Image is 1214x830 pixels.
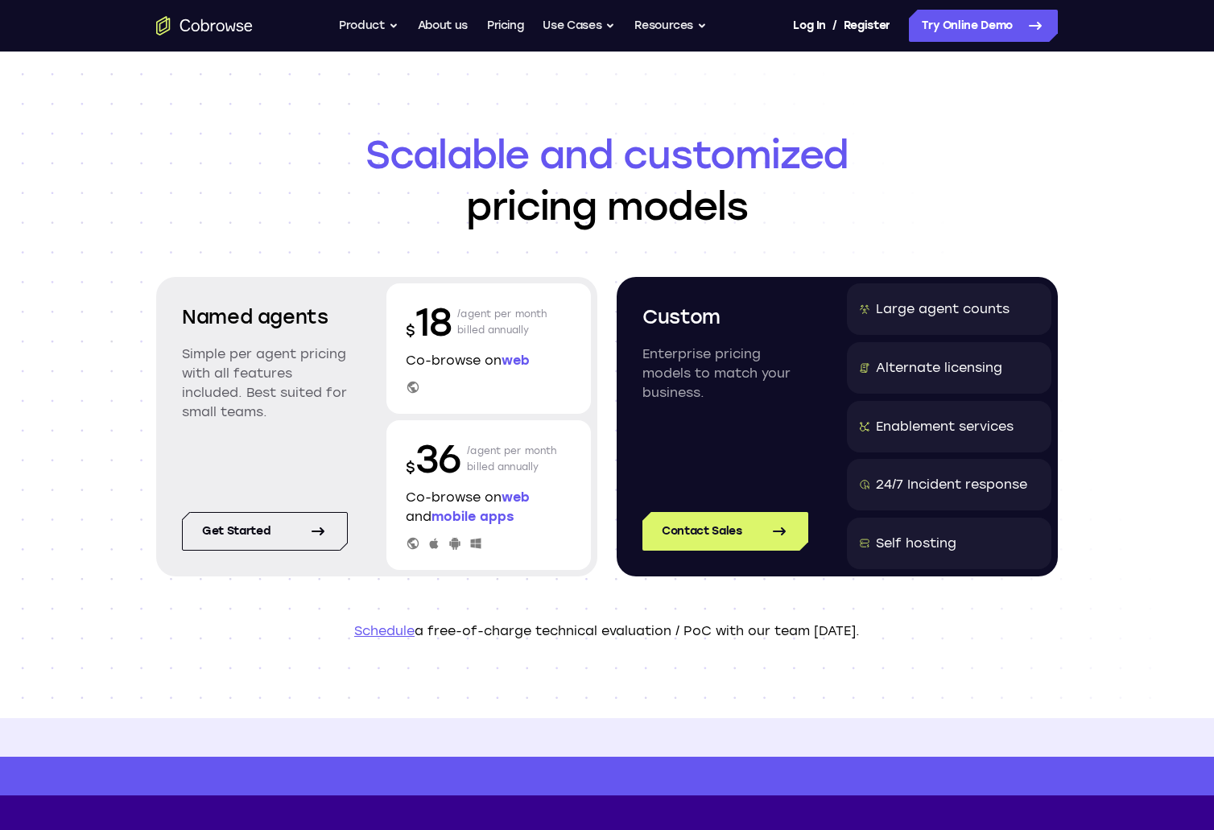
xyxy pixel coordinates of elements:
p: Co-browse on [406,351,572,370]
button: Use Cases [543,10,615,42]
a: Pricing [487,10,524,42]
div: Enablement services [876,417,1014,436]
a: Get started [182,512,348,551]
a: Register [844,10,890,42]
span: $ [406,459,415,477]
a: Try Online Demo [909,10,1058,42]
h2: Named agents [182,303,348,332]
a: Go to the home page [156,16,253,35]
p: 36 [406,433,460,485]
a: Schedule [354,623,415,638]
span: / [832,16,837,35]
span: web [502,353,530,368]
span: mobile apps [432,509,514,524]
button: Product [339,10,398,42]
div: Large agent counts [876,299,1010,319]
button: Resources [634,10,707,42]
a: Contact Sales [642,512,808,551]
div: Self hosting [876,534,956,553]
p: /agent per month billed annually [467,433,557,485]
div: Alternate licensing [876,358,1002,378]
h1: pricing models [156,129,1058,232]
p: Co-browse on and [406,488,572,526]
p: Enterprise pricing models to match your business. [642,345,808,403]
a: About us [418,10,468,42]
p: a free-of-charge technical evaluation / PoC with our team [DATE]. [156,621,1058,641]
p: 18 [406,296,451,348]
h2: Custom [642,303,808,332]
p: Simple per agent pricing with all features included. Best suited for small teams. [182,345,348,422]
div: 24/7 Incident response [876,475,1027,494]
a: Log In [793,10,825,42]
span: Scalable and customized [156,129,1058,180]
p: /agent per month billed annually [457,296,547,348]
span: web [502,489,530,505]
span: $ [406,322,415,340]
